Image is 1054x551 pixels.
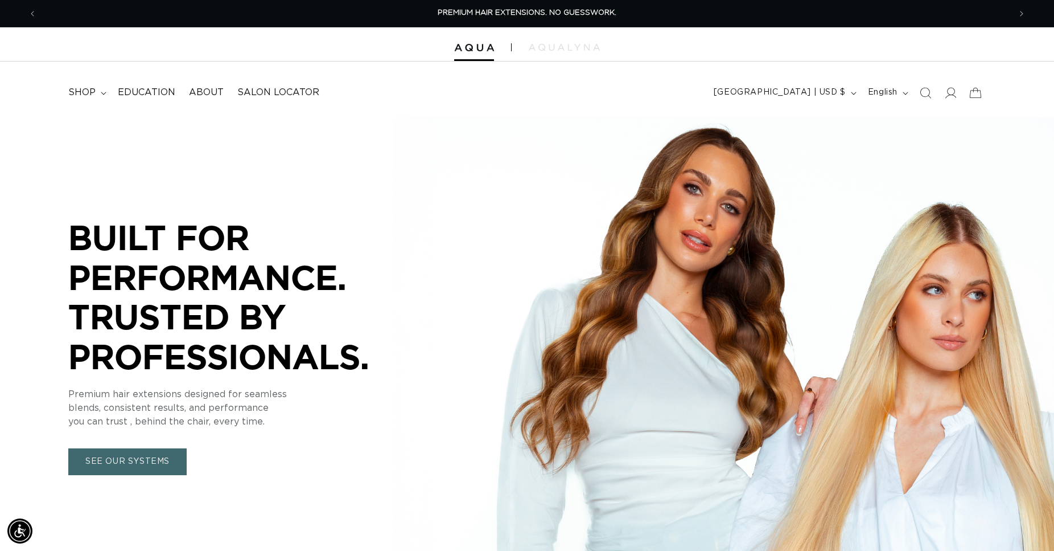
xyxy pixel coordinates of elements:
[7,519,32,544] div: Accessibility Menu
[20,3,45,25] button: Previous announcement
[68,401,410,415] p: blends, consistent results, and performance
[68,448,187,475] a: SEE OUR SYSTEMS
[118,87,175,99] span: Education
[714,87,846,99] span: [GEOGRAPHIC_DATA] | USD $
[68,387,410,401] p: Premium hair extensions designed for seamless
[111,80,182,105] a: Education
[438,9,616,17] span: PREMIUM HAIR EXTENSIONS. NO GUESSWORK.
[189,87,224,99] span: About
[454,44,494,52] img: Aqua Hair Extensions
[68,415,410,428] p: you can trust , behind the chair, every time.
[868,87,897,99] span: English
[182,80,230,105] a: About
[861,82,913,104] button: English
[997,496,1054,551] iframe: Chat Widget
[913,80,938,105] summary: Search
[237,87,319,99] span: Salon Locator
[1009,3,1034,25] button: Next announcement
[68,218,410,376] p: BUILT FOR PERFORMANCE. TRUSTED BY PROFESSIONALS.
[529,44,600,51] img: aqualyna.com
[61,80,111,105] summary: shop
[230,80,326,105] a: Salon Locator
[707,82,861,104] button: [GEOGRAPHIC_DATA] | USD $
[68,87,96,99] span: shop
